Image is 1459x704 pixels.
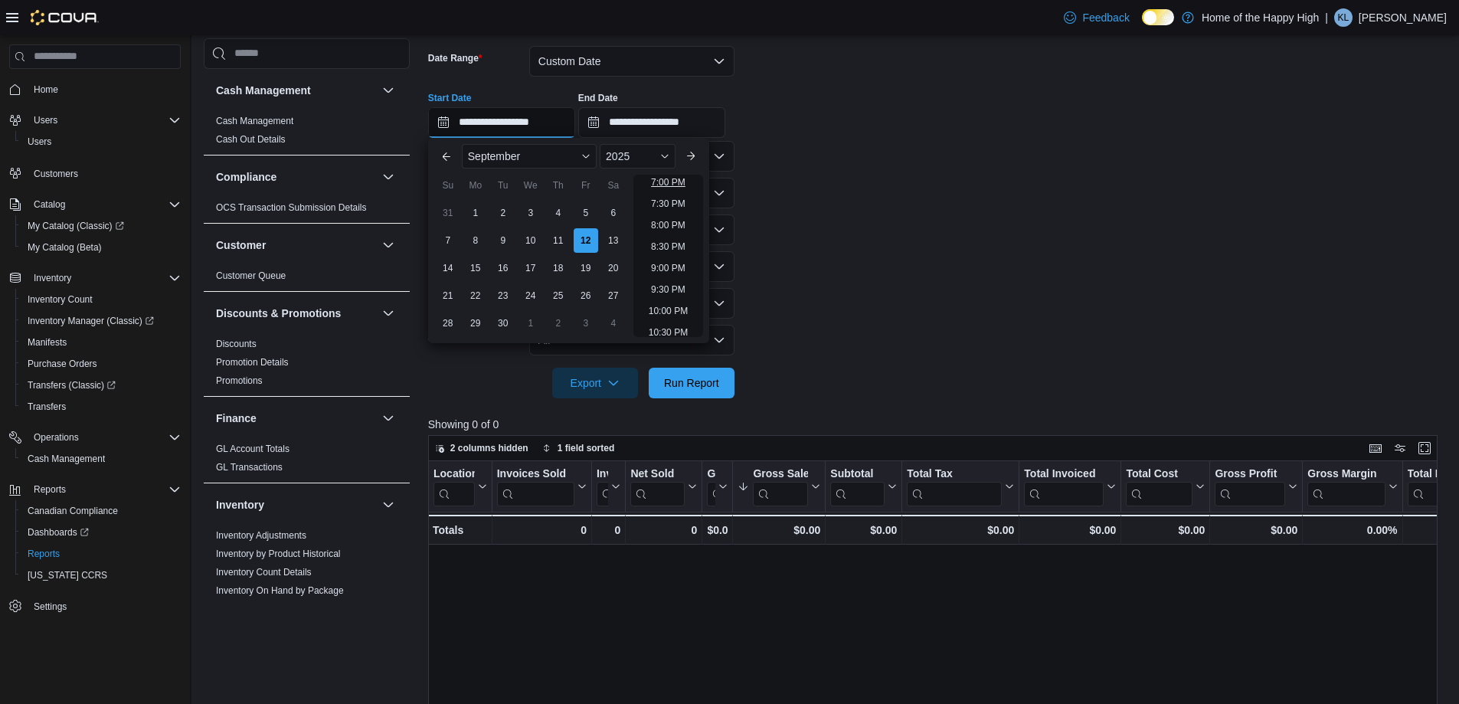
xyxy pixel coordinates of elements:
[1415,439,1434,457] button: Enter fullscreen
[379,81,397,100] button: Cash Management
[1024,467,1116,506] button: Total Invoiced
[28,480,72,499] button: Reports
[450,442,528,454] span: 2 columns hidden
[21,312,160,330] a: Inventory Manager (Classic)
[664,375,719,391] span: Run Report
[21,566,181,584] span: Washington CCRS
[529,46,734,77] button: Custom Date
[216,134,286,145] a: Cash Out Details
[15,215,187,237] a: My Catalog (Classic)
[3,78,187,100] button: Home
[3,267,187,289] button: Inventory
[28,80,64,99] a: Home
[491,283,515,308] div: day-23
[21,376,181,395] span: Transfers (Classic)
[216,237,266,253] h3: Customer
[21,312,181,330] span: Inventory Manager (Classic)
[28,111,64,129] button: Users
[519,256,543,280] div: day-17
[1024,467,1104,482] div: Total Invoiced
[574,201,598,225] div: day-5
[28,597,181,616] span: Settings
[21,566,113,584] a: [US_STATE] CCRS
[3,110,187,131] button: Users
[578,92,618,104] label: End Date
[379,409,397,427] button: Finance
[28,358,97,370] span: Purchase Orders
[15,131,187,152] button: Users
[428,92,472,104] label: Start Date
[606,150,630,162] span: 2025
[630,467,685,506] div: Net Sold
[491,256,515,280] div: day-16
[28,569,107,581] span: [US_STATE] CCRS
[630,467,697,506] button: Net Sold
[601,173,626,198] div: Sa
[15,500,187,522] button: Canadian Compliance
[28,428,85,447] button: Operations
[907,467,1002,506] div: Total Tax
[601,201,626,225] div: day-6
[546,228,571,253] div: day-11
[574,256,598,280] div: day-19
[738,467,820,506] button: Gross Sales
[907,521,1014,539] div: $0.00
[597,521,620,539] div: 0
[428,417,1448,432] p: Showing 0 of 0
[216,339,257,349] a: Discounts
[574,228,598,253] div: day-12
[15,396,187,417] button: Transfers
[1325,8,1328,27] p: |
[645,216,692,234] li: 8:00 PM
[630,467,685,482] div: Net Sold
[216,201,367,214] span: OCS Transaction Submission Details
[3,479,187,500] button: Reports
[1215,467,1285,506] div: Gross Profit
[28,480,181,499] span: Reports
[204,335,410,396] div: Discounts & Promotions
[536,439,621,457] button: 1 field sorted
[28,269,77,287] button: Inventory
[519,201,543,225] div: day-3
[216,548,341,560] span: Inventory by Product Historical
[707,467,715,506] div: Gift Card Sales
[561,368,629,398] span: Export
[28,241,102,254] span: My Catalog (Beta)
[216,338,257,350] span: Discounts
[546,311,571,336] div: day-2
[546,173,571,198] div: Th
[645,173,692,192] li: 7:00 PM
[546,201,571,225] div: day-4
[429,439,535,457] button: 2 columns hidden
[436,228,460,253] div: day-7
[34,272,71,284] span: Inventory
[3,194,187,215] button: Catalog
[28,526,89,539] span: Dashboards
[1334,8,1353,27] div: Kara Ludwar
[1126,467,1192,506] div: Total Cost
[601,256,626,280] div: day-20
[216,585,344,596] a: Inventory On Hand by Package
[9,72,181,657] nav: Complex example
[1024,521,1116,539] div: $0.00
[15,448,187,470] button: Cash Management
[1366,439,1385,457] button: Keyboard shortcuts
[1215,467,1297,506] button: Gross Profit
[738,521,820,539] div: $0.00
[216,462,283,473] a: GL Transactions
[28,111,181,129] span: Users
[1338,8,1349,27] span: KL
[434,199,627,337] div: September, 2025
[463,173,488,198] div: Mo
[433,521,487,539] div: Totals
[28,315,154,327] span: Inventory Manager (Classic)
[713,187,725,199] button: Open list of options
[1215,467,1285,482] div: Gross Profit
[28,598,73,616] a: Settings
[216,202,367,213] a: OCS Transaction Submission Details
[21,398,72,416] a: Transfers
[28,453,105,465] span: Cash Management
[428,107,575,138] input: Press the down key to enter a popover containing a calendar. Press the escape key to close the po...
[1126,467,1192,482] div: Total Cost
[601,311,626,336] div: day-4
